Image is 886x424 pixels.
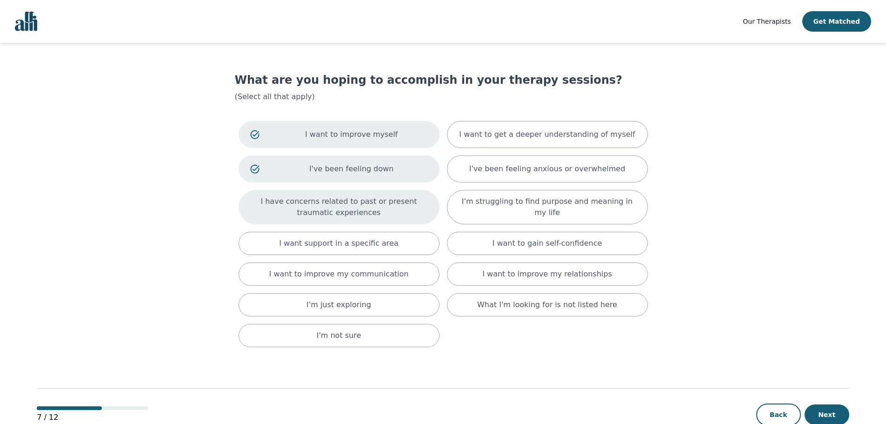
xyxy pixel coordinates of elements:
[493,238,602,249] p: I want to gain self-confidence
[459,196,636,218] p: I'm struggling to find purpose and meaning in my life
[802,11,871,32] button: Get Matched
[743,18,791,25] span: Our Therapists
[15,12,37,31] img: alli logo
[317,330,361,341] p: I'm not sure
[275,163,428,175] p: I've been feeling down
[469,163,626,175] p: I've been feeling anxious or overwhelmed
[269,269,409,280] p: I want to improve my communication
[482,269,612,280] p: I want to improve my relationships
[306,299,371,310] p: I'm just exploring
[37,412,148,423] p: 7 / 12
[235,73,652,87] h1: What are you hoping to accomplish in your therapy sessions?
[235,91,652,102] p: (Select all that apply)
[459,129,635,140] p: I want to get a deeper understanding of myself
[743,16,791,27] a: Our Therapists
[477,299,617,310] p: What I'm looking for is not listed here
[279,238,399,249] p: I want support in a specific area
[250,196,428,218] p: I have concerns related to past or present traumatic experiences
[275,129,428,140] p: I want to improve myself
